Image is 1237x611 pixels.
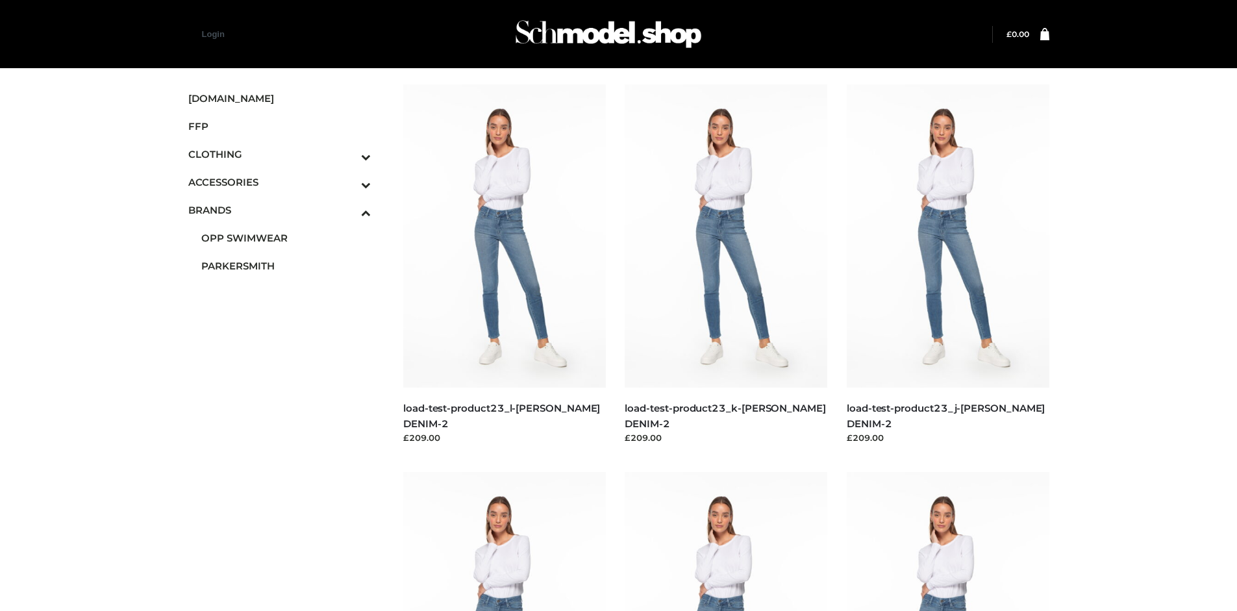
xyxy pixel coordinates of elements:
bdi: 0.00 [1006,29,1029,39]
span: PARKERSMITH [201,258,371,273]
button: Toggle Submenu [325,196,371,224]
a: CLOTHINGToggle Submenu [188,140,371,168]
a: load-test-product23_j-[PERSON_NAME] DENIM-2 [847,402,1045,429]
a: £0.00 [1006,29,1029,39]
span: BRANDS [188,203,371,218]
a: OPP SWIMWEAR [201,224,371,252]
div: £209.00 [847,431,1049,444]
span: £ [1006,29,1012,39]
a: ACCESSORIESToggle Submenu [188,168,371,196]
div: £209.00 [403,431,606,444]
span: ACCESSORIES [188,175,371,190]
a: load-test-product23_l-[PERSON_NAME] DENIM-2 [403,402,600,429]
button: Toggle Submenu [325,140,371,168]
a: FFP [188,112,371,140]
span: CLOTHING [188,147,371,162]
button: Toggle Submenu [325,168,371,196]
a: [DOMAIN_NAME] [188,84,371,112]
img: Schmodel Admin 964 [511,8,706,60]
span: [DOMAIN_NAME] [188,91,371,106]
a: load-test-product23_k-[PERSON_NAME] DENIM-2 [625,402,825,429]
a: PARKERSMITH [201,252,371,280]
span: FFP [188,119,371,134]
span: OPP SWIMWEAR [201,231,371,245]
a: BRANDSToggle Submenu [188,196,371,224]
div: £209.00 [625,431,827,444]
a: Login [202,29,225,39]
